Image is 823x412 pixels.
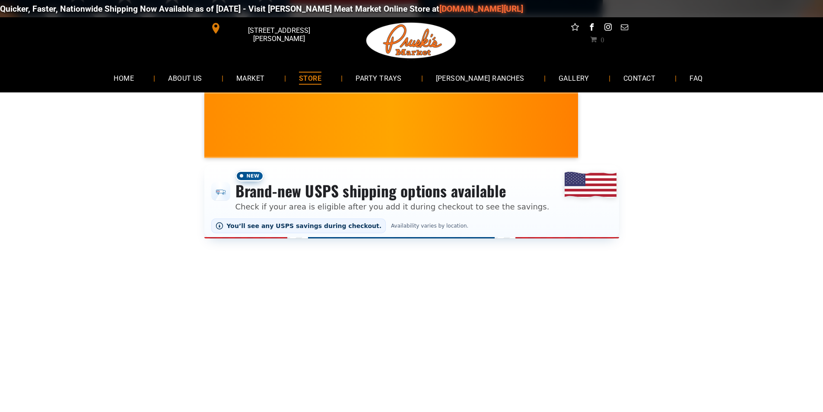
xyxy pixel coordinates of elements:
[235,201,550,212] p: Check if your area is eligible after you add it during checkout to see the savings.
[223,67,278,89] a: MARKET
[610,67,668,89] a: CONTACT
[101,67,147,89] a: HOME
[286,67,334,89] a: STORE
[227,222,382,229] span: You’ll see any USPS savings during checkout.
[204,22,337,35] a: [STREET_ADDRESS][PERSON_NAME]
[314,4,397,14] a: [DOMAIN_NAME][URL]
[343,67,414,89] a: PARTY TRAYS
[602,22,613,35] a: instagram
[619,22,630,35] a: email
[586,22,597,35] a: facebook
[404,131,574,145] span: [PERSON_NAME] MARKET
[677,67,715,89] a: FAQ
[235,171,264,181] span: New
[423,67,537,89] a: [PERSON_NAME] RANCHES
[223,22,334,47] span: [STREET_ADDRESS][PERSON_NAME]
[365,17,458,64] img: Pruski-s+Market+HQ+Logo2-1920w.png
[546,67,602,89] a: GALLERY
[155,67,215,89] a: ABOUT US
[204,165,619,238] div: Shipping options announcement
[235,181,550,200] h3: Brand-new USPS shipping options available
[569,22,581,35] a: Social network
[601,36,604,43] span: 0
[389,223,470,229] span: Availability varies by location.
